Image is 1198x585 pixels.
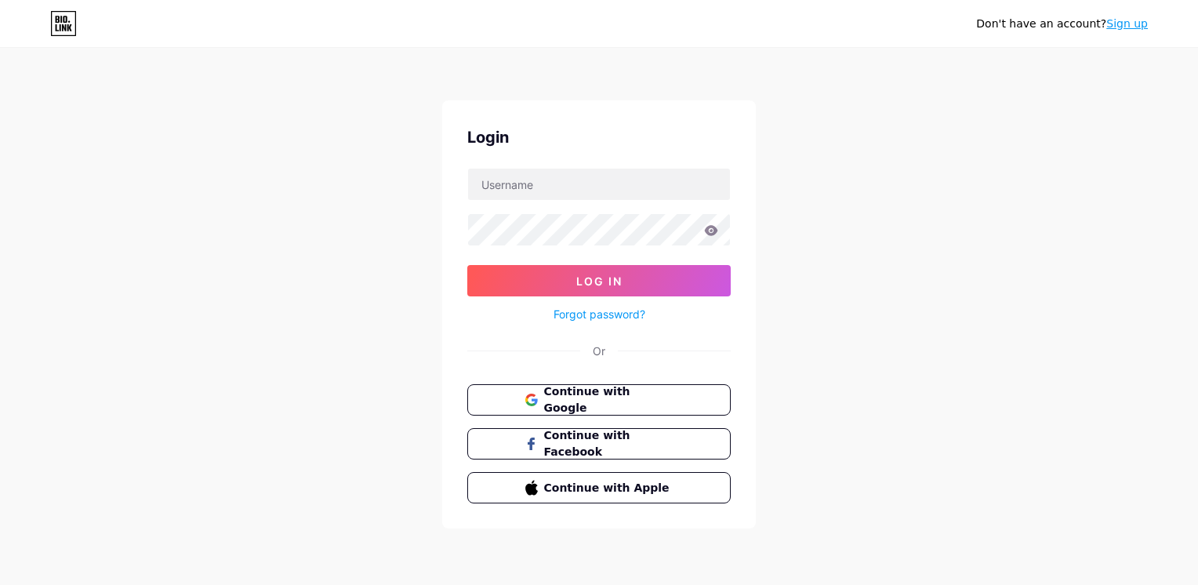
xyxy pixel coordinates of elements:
[544,480,673,496] span: Continue with Apple
[554,306,645,322] a: Forgot password?
[976,16,1148,32] div: Don't have an account?
[467,384,731,416] button: Continue with Google
[467,472,731,503] button: Continue with Apple
[1106,17,1148,30] a: Sign up
[467,265,731,296] button: Log In
[593,343,605,359] div: Or
[576,274,623,288] span: Log In
[467,125,731,149] div: Login
[467,428,731,460] button: Continue with Facebook
[544,427,673,460] span: Continue with Facebook
[468,169,730,200] input: Username
[544,383,673,416] span: Continue with Google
